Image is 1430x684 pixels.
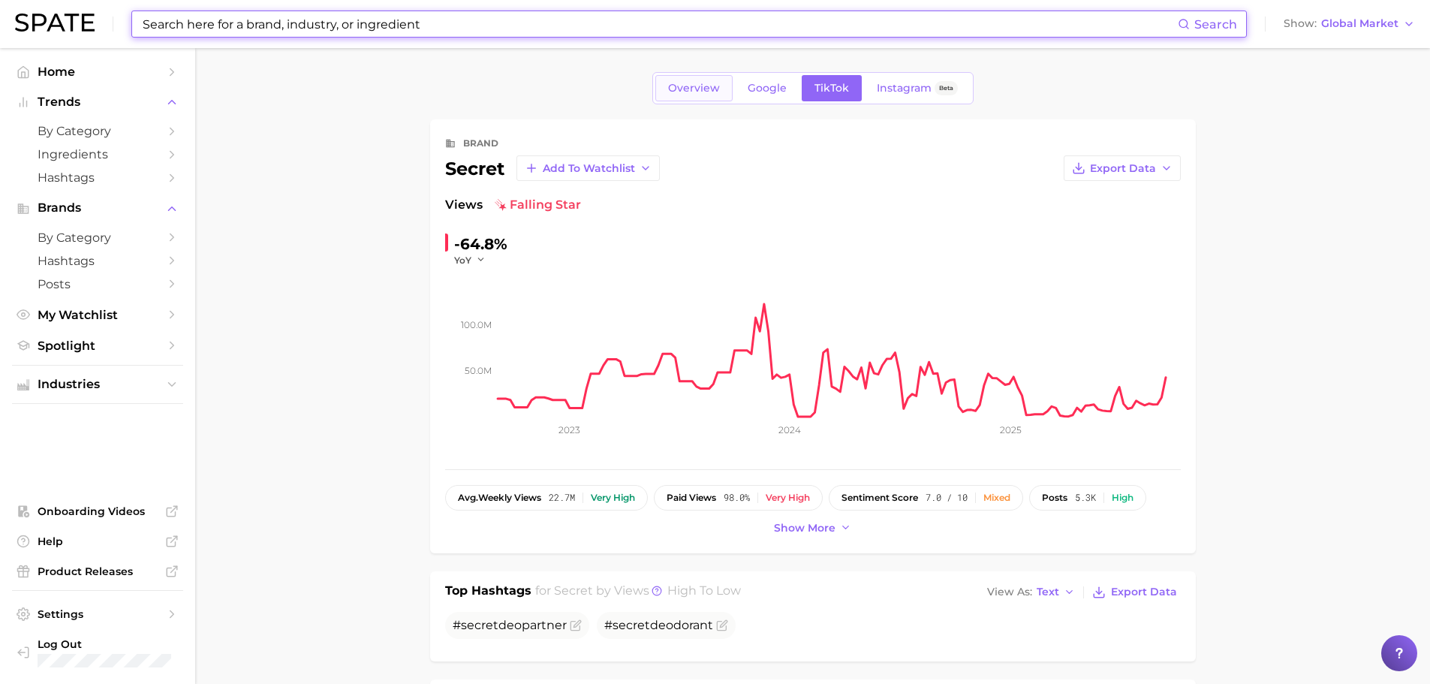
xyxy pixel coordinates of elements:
[12,500,183,523] a: Onboarding Videos
[458,493,541,503] span: weekly views
[516,155,660,181] button: Add to Watchlist
[983,583,1079,602] button: View AsText
[38,124,158,138] span: by Category
[38,254,158,268] span: Hashtags
[1280,14,1419,34] button: ShowGlobal Market
[558,424,580,435] tspan: 2023
[655,75,733,101] a: Overview
[12,273,183,296] a: Posts
[38,378,158,391] span: Industries
[668,82,720,95] span: Overview
[12,373,183,396] button: Industries
[814,82,849,95] span: TikTok
[877,82,932,95] span: Instagram
[12,560,183,583] a: Product Releases
[1194,17,1237,32] span: Search
[454,232,507,256] div: -64.8%
[38,201,158,215] span: Brands
[454,254,471,267] span: YoY
[549,493,575,503] span: 22.7m
[38,231,158,245] span: by Category
[445,196,483,214] span: Views
[766,493,810,503] div: Very high
[654,485,823,511] button: paid views98.0%Very high
[1075,493,1096,503] span: 5.3k
[1037,588,1059,596] span: Text
[716,619,728,631] button: Flag as miscategorized or irrelevant
[12,303,183,327] a: My Watchlist
[1064,155,1181,181] button: Export Data
[38,147,158,161] span: Ingredients
[774,522,835,535] span: Show more
[829,485,1023,511] button: sentiment score7.0 / 10Mixed
[591,493,635,503] div: Very high
[778,424,801,435] tspan: 2024
[1000,424,1022,435] tspan: 2025
[12,119,183,143] a: by Category
[38,277,158,291] span: Posts
[1090,162,1156,175] span: Export Data
[445,485,648,511] button: avg.weekly views22.7mVery high
[939,82,953,95] span: Beta
[38,308,158,322] span: My Watchlist
[445,155,660,181] div: secret
[987,588,1032,596] span: View As
[735,75,799,101] a: Google
[453,618,567,632] span: # deopartner
[445,582,531,603] h1: Top Hashtags
[465,365,492,376] tspan: 50.0m
[983,493,1010,503] div: Mixed
[38,637,171,651] span: Log Out
[12,633,183,672] a: Log out. Currently logged in with e-mail marwat@spate.nyc.
[141,11,1178,37] input: Search here for a brand, industry, or ingredient
[12,334,183,357] a: Spotlight
[841,493,918,503] span: sentiment score
[495,196,581,214] span: falling star
[38,65,158,79] span: Home
[570,619,582,631] button: Flag as miscategorized or irrelevant
[12,197,183,219] button: Brands
[461,618,498,632] span: secret
[463,134,498,152] div: brand
[15,14,95,32] img: SPATE
[461,319,492,330] tspan: 100.0m
[38,339,158,353] span: Spotlight
[12,226,183,249] a: by Category
[926,493,968,503] span: 7.0 / 10
[724,493,750,503] span: 98.0%
[748,82,787,95] span: Google
[38,95,158,109] span: Trends
[12,166,183,189] a: Hashtags
[1111,586,1177,598] span: Export Data
[604,618,713,632] span: # deodorant
[613,618,650,632] span: secret
[495,199,507,211] img: falling star
[864,75,971,101] a: InstagramBeta
[38,535,158,548] span: Help
[1088,582,1180,603] button: Export Data
[543,162,635,175] span: Add to Watchlist
[667,493,716,503] span: paid views
[12,60,183,83] a: Home
[1042,493,1067,503] span: posts
[1112,493,1133,503] div: High
[1284,20,1317,28] span: Show
[1029,485,1146,511] button: posts5.3kHigh
[12,530,183,553] a: Help
[38,505,158,518] span: Onboarding Videos
[454,254,486,267] button: YoY
[535,582,741,603] h2: for by Views
[12,91,183,113] button: Trends
[554,583,593,598] span: secret
[667,583,741,598] span: high to low
[802,75,862,101] a: TikTok
[770,518,856,538] button: Show more
[38,565,158,578] span: Product Releases
[38,170,158,185] span: Hashtags
[1321,20,1398,28] span: Global Market
[12,603,183,625] a: Settings
[12,249,183,273] a: Hashtags
[458,492,478,503] abbr: average
[38,607,158,621] span: Settings
[12,143,183,166] a: Ingredients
